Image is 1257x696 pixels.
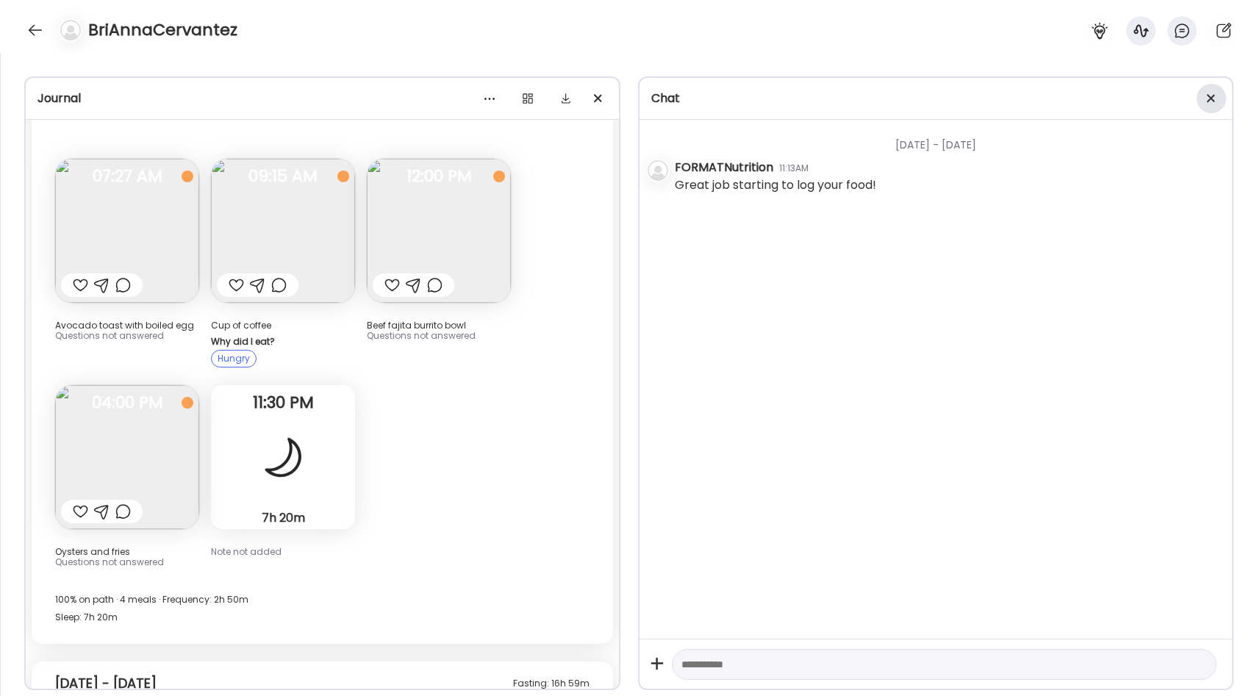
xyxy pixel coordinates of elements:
[55,329,164,342] span: Questions not answered
[37,90,607,107] div: Journal
[55,675,157,692] div: [DATE] - [DATE]
[55,556,164,568] span: Questions not answered
[211,545,282,558] span: Note not added
[367,170,511,183] span: 12:00 PM
[211,337,355,347] div: Why did I eat?
[211,320,355,331] div: Cup of coffee
[55,591,590,626] div: 100% on path · 4 meals · Frequency: 2h 50m Sleep: 7h 20m
[675,120,1221,159] div: [DATE] - [DATE]
[211,350,257,367] div: Hungry
[367,320,511,331] div: Beef fajita burrito bowl
[651,90,1221,107] div: Chat
[367,159,511,303] img: images%2Fc6aKBx7wv7PZoe9RdgTDKgmTNTp2%2FuoZxtnxGo9JYMA6eO4P0%2Fdc9l2R9TRWsUYmxFuwzC_240
[513,675,590,692] div: Fasting: 16h 59m
[648,160,668,181] img: bg-avatar-default.svg
[675,159,773,176] div: FORMATNutrition
[211,396,355,409] span: 11:30 PM
[675,176,876,194] div: Great job starting to log your food!
[217,510,349,525] div: 7h 20m
[60,20,81,40] img: bg-avatar-default.svg
[55,547,199,557] div: Oysters and fries
[367,329,476,342] span: Questions not answered
[211,159,355,303] img: images%2Fc6aKBx7wv7PZoe9RdgTDKgmTNTp2%2F93MsYs4lbeKaP1TH6uyx%2FrSOvLxo2l8C5XXPgCw97_240
[55,159,199,303] img: images%2Fc6aKBx7wv7PZoe9RdgTDKgmTNTp2%2Fe3F4FZ7sE358F4NgPHFk%2FpmSbrXizw6MKsY66LiFF_240
[55,396,199,409] span: 04:00 PM
[55,320,199,331] div: Avocado toast with boiled egg
[55,385,199,529] img: images%2Fc6aKBx7wv7PZoe9RdgTDKgmTNTp2%2FULaNPI81eaxejKI2wmgd%2FlFDt8yabehQC3qSoD2WL_240
[779,162,809,175] div: 11:13AM
[88,18,237,42] h4: BriAnnaCervantez
[55,170,199,183] span: 07:27 AM
[211,170,355,183] span: 09:15 AM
